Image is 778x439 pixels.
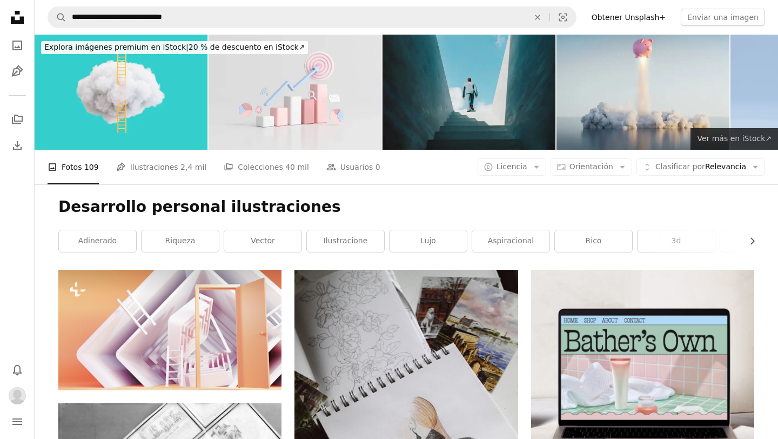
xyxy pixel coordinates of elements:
[48,7,66,28] button: Buscar en Unsplash
[44,43,189,51] span: Explora imágenes premium en iStock |
[551,158,632,176] button: Orientación
[556,35,729,150] img: Alcancía,3d Render
[550,7,576,28] button: Búsqueda visual
[294,427,518,437] a: boceto de pájaro blanco y gris
[636,158,765,176] button: Clasificar porRelevancia
[375,161,380,173] span: 0
[655,162,705,171] span: Clasificar por
[142,230,219,252] a: riqueza
[6,359,28,381] button: Notificaciones
[478,158,546,176] button: Licencia
[58,270,281,390] img: una puerta abierta a una habitación con una escalera
[35,35,314,61] a: Explora imágenes premium en iStock|20 % de descuento en iStock↗
[35,35,207,150] img: Escalera a la nube, concepto de escalera de éxito
[526,7,549,28] button: Borrar
[638,230,715,252] a: 3d
[6,109,28,130] a: Colecciones
[497,162,527,171] span: Licencia
[6,411,28,433] button: Menú
[6,135,28,156] a: Historial de descargas
[472,230,549,252] a: aspiracional
[697,134,772,143] span: Ver más en iStock ↗
[224,230,301,252] a: vector
[6,385,28,407] button: Perfil
[383,35,555,150] img: El hombre camina por la escalera del éxito y llega a la cima
[180,161,206,173] span: 2,4 mil
[59,230,136,252] a: adinerado
[690,128,778,150] a: Ver más en iStock↗
[209,35,381,150] img: Ilustración del gráfico de acciones comerciales con flecha en el objetivo, renderizado 3D.
[116,150,207,184] a: Ilustraciones 2,4 mil
[681,9,765,26] button: Enviar una imagen
[390,230,467,252] a: lujo
[742,230,754,252] button: desplazar lista a la derecha
[6,35,28,56] a: Fotos
[48,6,576,28] form: Encuentra imágenes en todo el sitio
[585,9,672,26] a: Obtener Unsplash+
[326,150,380,184] a: Usuarios 0
[224,150,309,184] a: Colecciones 40 mil
[6,6,28,30] a: Inicio — Unsplash
[58,197,754,217] h1: Desarrollo personal ilustraciones
[285,161,309,173] span: 40 mil
[9,387,26,404] img: Avatar del usuario Cecilia Rodriguez
[6,61,28,82] a: Ilustraciones
[569,162,613,171] span: Orientación
[58,325,281,335] a: una puerta abierta a una habitación con una escalera
[307,230,384,252] a: ilustracione
[655,162,746,172] span: Relevancia
[44,43,305,51] span: 20 % de descuento en iStock ↗
[555,230,632,252] a: rico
